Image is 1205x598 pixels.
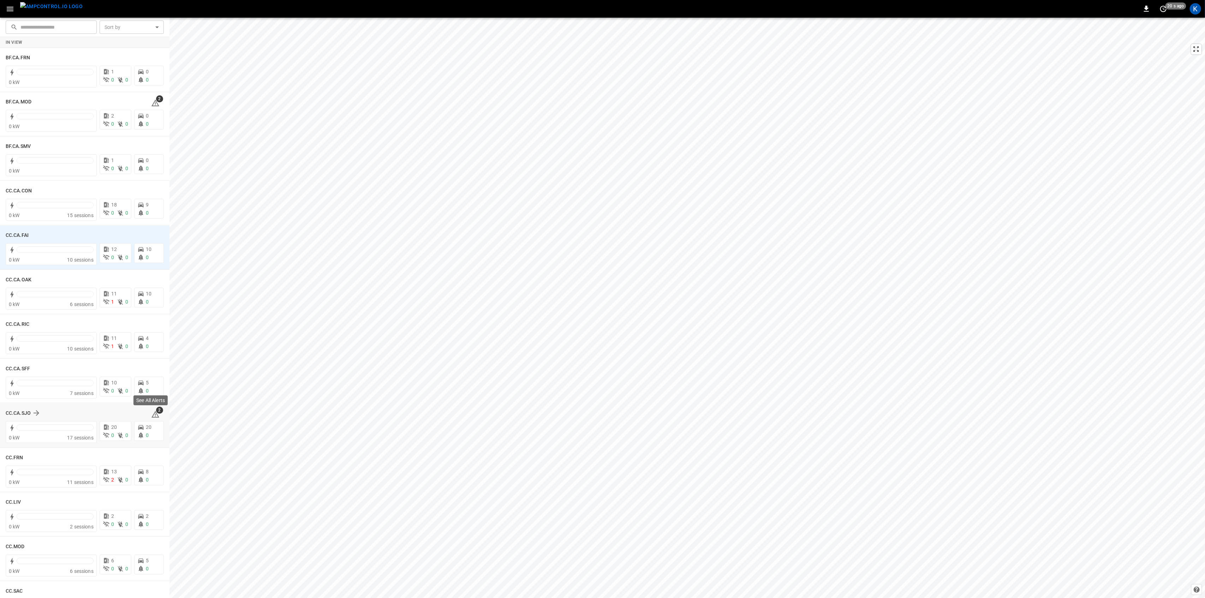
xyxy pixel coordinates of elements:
img: ampcontrol.io logo [20,2,83,11]
span: 0 kW [9,79,20,85]
span: 6 [111,558,114,563]
span: 11 sessions [67,479,94,485]
span: 0 [111,388,114,394]
span: 5 [146,558,149,563]
h6: CC.FRN [6,454,23,462]
span: 0 kW [9,213,20,218]
span: 0 [146,343,149,349]
span: 0 kW [9,257,20,263]
span: 0 [125,166,128,171]
span: 0 [111,521,114,527]
span: 0 [146,521,149,527]
span: 0 [146,121,149,127]
span: 0 [125,566,128,572]
span: 0 kW [9,479,20,485]
span: 0 kW [9,124,20,129]
span: 0 [146,69,149,74]
span: 0 [125,121,128,127]
span: 4 [146,335,149,341]
span: 0 kW [9,568,20,574]
span: 0 [146,299,149,305]
span: 2 [111,477,114,483]
h6: CC.CA.FAI [6,232,29,239]
h6: BF.CA.FRN [6,54,30,62]
span: 0 [125,299,128,305]
span: 20 s ago [1165,2,1186,10]
span: 1 [111,299,114,305]
span: 11 [111,335,117,341]
span: 0 [111,166,114,171]
span: 1 [111,69,114,74]
span: 10 [146,291,151,297]
span: 0 [111,566,114,572]
span: 0 [146,210,149,216]
p: See All Alerts [136,397,165,404]
span: 0 [146,77,149,83]
span: 2 [156,95,163,102]
span: 0 [125,432,128,438]
span: 8 [146,469,149,474]
span: 0 kW [9,346,20,352]
h6: BF.CA.MOD [6,98,31,106]
h6: CC.MOD [6,543,25,551]
div: profile-icon [1190,3,1201,14]
span: 0 [146,566,149,572]
span: 1 [111,343,114,349]
span: 0 kW [9,301,20,307]
span: 0 [146,157,149,163]
span: 0 [125,210,128,216]
span: 10 sessions [67,346,94,352]
span: 2 [111,513,114,519]
span: 0 [125,343,128,349]
span: 0 [146,255,149,260]
span: 15 sessions [67,213,94,218]
span: 6 sessions [70,301,94,307]
h6: CC.CA.SJO [6,409,31,417]
span: 0 [125,77,128,83]
span: 0 kW [9,390,20,396]
span: 0 [125,255,128,260]
span: 7 sessions [70,390,94,396]
span: 0 [146,166,149,171]
span: 2 sessions [70,524,94,530]
span: 0 [146,113,149,119]
span: 10 sessions [67,257,94,263]
span: 0 kW [9,168,20,174]
h6: CC.CA.CON [6,187,32,195]
h6: CC.CA.RIC [6,321,29,328]
span: 20 [111,424,117,430]
span: 6 sessions [70,568,94,574]
span: 0 [146,388,149,394]
span: 0 [125,521,128,527]
h6: CC.SAC [6,587,23,595]
span: 5 [146,380,149,385]
h6: CC.CA.SFF [6,365,30,373]
span: 13 [111,469,117,474]
span: 10 [111,380,117,385]
span: 17 sessions [67,435,94,441]
strong: In View [6,40,23,45]
span: 0 [111,210,114,216]
span: 0 [111,121,114,127]
span: 11 [111,291,117,297]
span: 0 [125,388,128,394]
span: 0 [146,432,149,438]
span: 18 [111,202,117,208]
span: 20 [146,424,151,430]
h6: CC.LIV [6,498,21,506]
span: 2 [146,513,149,519]
span: 12 [111,246,117,252]
span: 0 [146,477,149,483]
span: 0 [111,255,114,260]
span: 0 kW [9,435,20,441]
span: 0 [111,432,114,438]
span: 1 [111,157,114,163]
span: 2 [111,113,114,119]
h6: CC.CA.OAK [6,276,31,284]
span: 10 [146,246,151,252]
span: 9 [146,202,149,208]
span: 0 [125,477,128,483]
span: 2 [156,407,163,414]
span: 0 kW [9,524,20,530]
span: 0 [111,77,114,83]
